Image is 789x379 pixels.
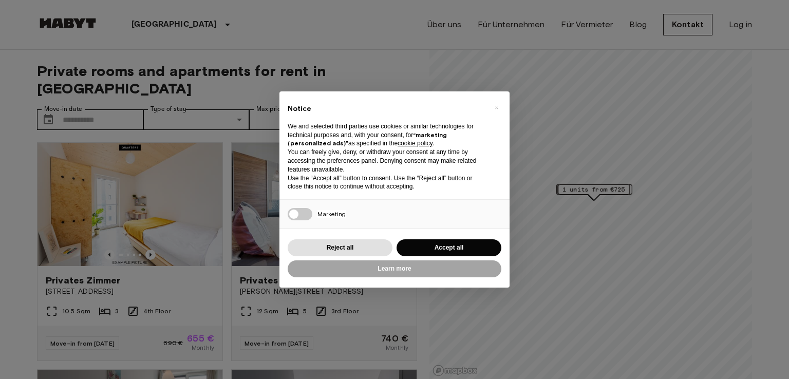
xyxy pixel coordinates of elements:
[288,131,447,147] strong: “marketing (personalized ads)”
[288,174,485,192] p: Use the “Accept all” button to consent. Use the “Reject all” button or close this notice to conti...
[288,260,501,277] button: Learn more
[397,239,501,256] button: Accept all
[495,102,498,114] span: ×
[488,100,504,116] button: Close this notice
[288,104,485,114] h2: Notice
[288,239,392,256] button: Reject all
[288,122,485,148] p: We and selected third parties use cookies or similar technologies for technical purposes and, wit...
[288,148,485,174] p: You can freely give, deny, or withdraw your consent at any time by accessing the preferences pane...
[398,140,433,147] a: cookie policy
[317,210,346,218] span: Marketing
